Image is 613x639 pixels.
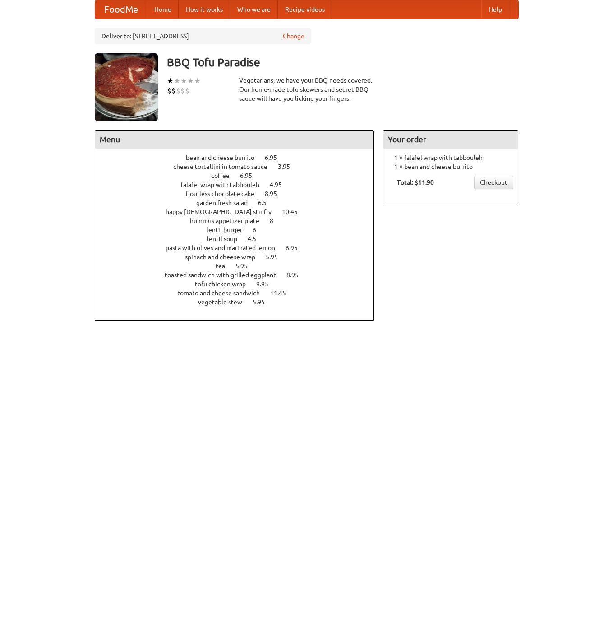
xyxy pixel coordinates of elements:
[286,244,307,252] span: 6.95
[177,289,269,297] span: tomato and cheese sandwich
[180,76,187,86] li: ★
[186,190,263,197] span: flourless chocolate cake
[177,289,303,297] a: tomato and cheese sandwich 11.45
[388,162,513,171] li: 1 × bean and cheese burrito
[95,28,311,44] div: Deliver to: [STREET_ADDRESS]
[165,271,285,279] span: toasted sandwich with grilled eggplant
[166,208,314,215] a: happy [DEMOGRAPHIC_DATA] stir fry 10.45
[207,235,273,243] a: lentil soup 4.5
[179,0,230,19] a: How it works
[165,271,315,279] a: toasted sandwich with grilled eggplant 8.95
[198,299,281,306] a: vegetable stew 5.95
[207,226,251,233] span: lentil burger
[207,226,273,233] a: lentil burger 6
[235,262,257,270] span: 5.95
[194,76,201,86] li: ★
[187,76,194,86] li: ★
[270,217,282,224] span: 8
[166,244,284,252] span: pasta with olives and marinated lemon
[186,190,294,197] a: flourless chocolate cake 8.95
[167,76,174,86] li: ★
[248,235,265,243] span: 4.5
[185,253,295,261] a: spinach and cheese wrap 5.95
[283,32,304,41] a: Change
[95,53,158,121] img: angular.jpg
[190,217,268,224] span: hummus appetizer plate
[180,86,185,96] li: $
[185,253,264,261] span: spinach and cheese wrap
[253,299,274,306] span: 5.95
[216,262,264,270] a: tea 5.95
[230,0,278,19] a: Who we are
[383,131,518,149] h4: Your order
[198,299,251,306] span: vegetable stew
[278,163,299,170] span: 3.95
[239,76,374,103] div: Vegetarians, we have your BBQ needs covered. Our home-made tofu skewers and secret BBQ sauce will...
[256,280,277,288] span: 9.95
[173,163,277,170] span: cheese tortellini in tomato sauce
[195,280,285,288] a: tofu chicken wrap 9.95
[207,235,246,243] span: lentil soup
[258,199,276,206] span: 6.5
[196,199,283,206] a: garden fresh salad 6.5
[286,271,308,279] span: 8.95
[181,181,268,188] span: falafel wrap with tabbouleh
[173,163,307,170] a: cheese tortellini in tomato sauce 3.95
[211,172,239,179] span: coffee
[388,153,513,162] li: 1 × falafel wrap with tabbouleh
[167,86,171,96] li: $
[211,172,269,179] a: coffee 6.95
[174,76,180,86] li: ★
[195,280,255,288] span: tofu chicken wrap
[240,172,261,179] span: 6.95
[186,154,263,161] span: bean and cheese burrito
[265,154,286,161] span: 6.95
[186,154,294,161] a: bean and cheese burrito 6.95
[266,253,287,261] span: 5.95
[196,199,257,206] span: garden fresh salad
[278,0,332,19] a: Recipe videos
[171,86,176,96] li: $
[167,53,519,71] h3: BBQ Tofu Paradise
[270,181,291,188] span: 4.95
[216,262,234,270] span: tea
[147,0,179,19] a: Home
[474,176,513,189] a: Checkout
[166,244,314,252] a: pasta with olives and marinated lemon 6.95
[185,86,189,96] li: $
[95,0,147,19] a: FoodMe
[181,181,299,188] a: falafel wrap with tabbouleh 4.95
[397,179,434,186] b: Total: $11.90
[270,289,295,297] span: 11.45
[481,0,509,19] a: Help
[176,86,180,96] li: $
[253,226,265,233] span: 6
[166,208,281,215] span: happy [DEMOGRAPHIC_DATA] stir fry
[190,217,290,224] a: hummus appetizer plate 8
[282,208,307,215] span: 10.45
[265,190,286,197] span: 8.95
[95,131,374,149] h4: Menu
